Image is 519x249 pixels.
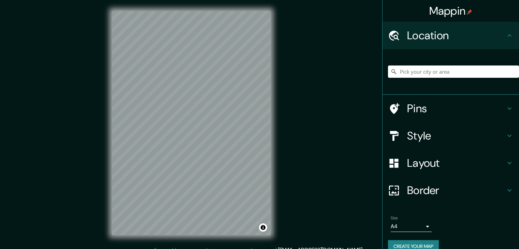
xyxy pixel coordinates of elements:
label: Size [391,215,398,221]
button: Toggle attribution [259,223,267,232]
img: pin-icon.png [467,9,472,15]
h4: Pins [407,102,505,115]
canvas: Map [112,11,271,235]
div: Style [383,122,519,149]
h4: Layout [407,156,505,170]
h4: Border [407,184,505,197]
div: Pins [383,95,519,122]
h4: Style [407,129,505,143]
h4: Location [407,29,505,42]
div: A4 [391,221,432,232]
h4: Mappin [429,4,473,18]
div: Border [383,177,519,204]
div: Layout [383,149,519,177]
iframe: Help widget launcher [458,222,511,241]
div: Location [383,22,519,49]
input: Pick your city or area [388,65,519,78]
